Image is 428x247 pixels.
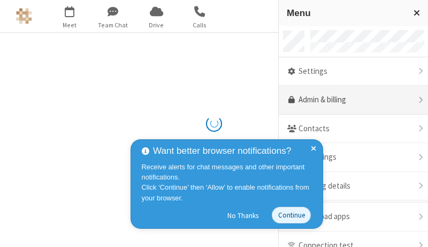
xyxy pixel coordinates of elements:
[279,143,428,172] div: Recordings
[279,172,428,201] div: Meeting details
[136,20,177,30] span: Drive
[153,144,291,158] span: Want better browser notifications?
[16,8,32,24] img: Astra
[93,20,133,30] span: Team Chat
[279,57,428,86] div: Settings
[272,207,311,223] button: Continue
[279,115,428,144] div: Contacts
[142,162,315,203] div: Receive alerts for chat messages and other important notifications. Click ‘Continue’ then ‘Allow’...
[180,20,220,30] span: Calls
[50,20,90,30] span: Meet
[287,8,404,18] h3: Menu
[279,86,428,115] a: Admin & billing
[279,203,428,231] div: Download apps
[222,207,264,224] button: No Thanks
